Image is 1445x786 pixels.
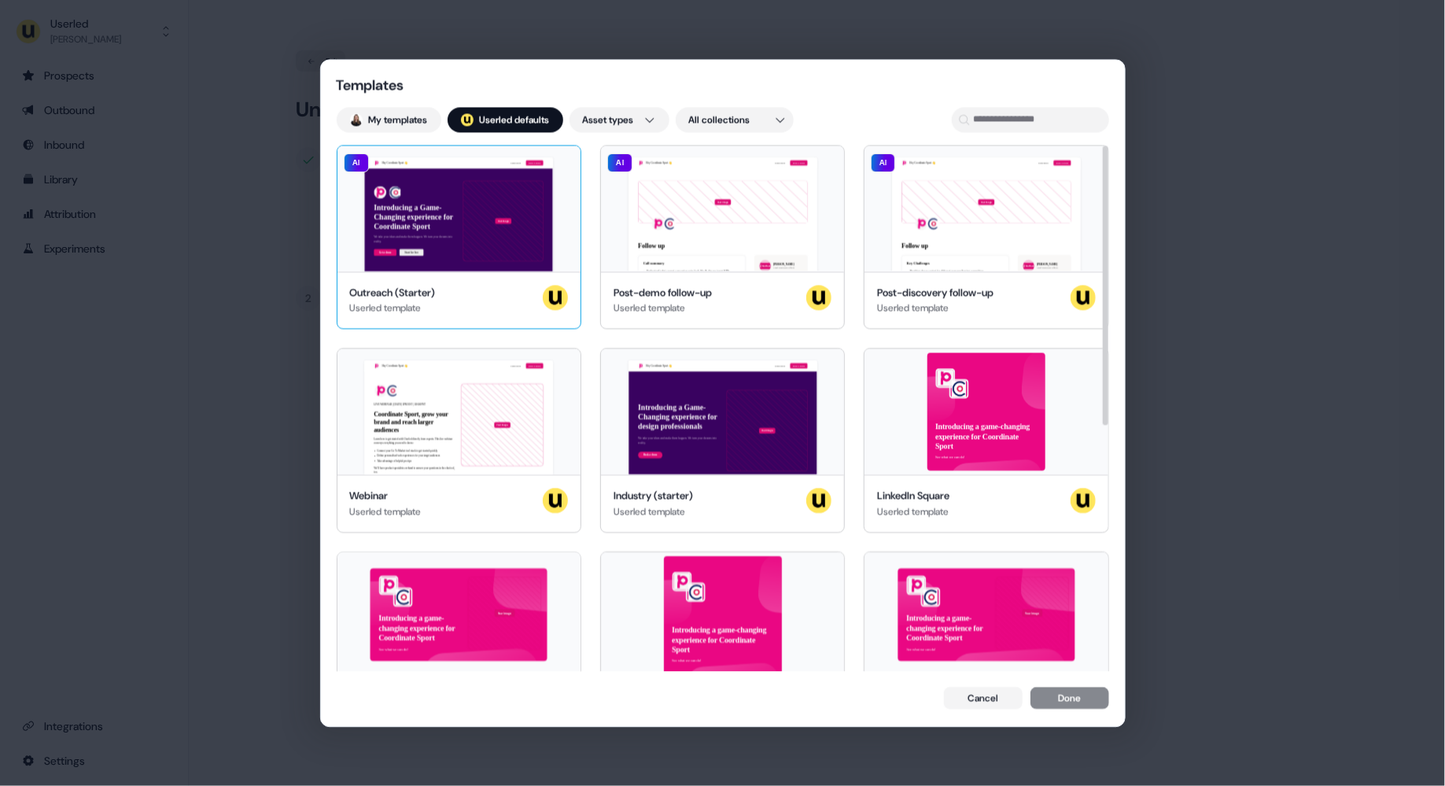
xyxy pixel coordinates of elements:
[543,488,568,513] img: userled logo
[676,107,794,132] button: All collections
[600,552,845,736] button: Introducing a game-changing experience for Coordinate SportSee what we can do!
[864,145,1108,330] button: Hey Coordinate Sport 👋Learn moreBook a demoYour imageFollow upKey Challenges Breaking down conten...
[806,488,831,513] img: userled logo
[350,285,436,301] div: Outreach (Starter)
[1071,488,1096,513] img: userled logo
[600,348,845,533] button: Hey Coordinate Sport 👋Learn moreBook a demoIntroducing a Game-Changing experience for design prof...
[337,145,581,330] button: Hey Coordinate Sport 👋Learn moreBook a demoIntroducing a Game-Changing experience for Coordinate ...
[877,488,949,504] div: LinkedIn Square
[607,153,632,172] div: AI
[337,348,581,533] button: Hey Coordinate Sport 👋Learn moreBook a demoLIVE WEBINAR | [DATE] 1PM EST | 10AM PSTCoordinate Spo...
[871,153,896,172] div: AI
[337,107,441,132] button: My templates
[614,300,712,316] div: Userled template
[350,300,436,316] div: Userled template
[461,113,474,126] div: ;
[337,552,581,736] button: Introducing a game-changing experience for Coordinate SportSee what we can do!Your image
[877,504,949,519] div: Userled template
[614,504,693,519] div: Userled template
[461,113,474,126] img: userled logo
[337,76,494,94] div: Templates
[877,285,993,301] div: Post-discovery follow-up
[570,107,669,132] button: Asset types
[864,552,1108,736] button: Introducing a game-changing experience for Coordinate SportSee what we can do!Your image
[448,107,563,132] button: userled logo;Userled defaults
[689,112,750,127] span: All collections
[600,145,845,330] button: Hey Coordinate Sport 👋Learn moreBook a demoYour imageFollow upCall summary Understand what curren...
[806,285,831,310] img: userled logo
[944,687,1023,709] button: Cancel
[350,488,422,504] div: Webinar
[877,300,993,316] div: Userled template
[350,504,422,519] div: Userled template
[344,153,369,172] div: AI
[350,113,363,126] img: Geneviève
[543,285,568,310] img: userled logo
[1071,285,1096,310] img: userled logo
[614,285,712,301] div: Post-demo follow-up
[614,488,693,504] div: Industry (starter)
[864,348,1108,533] button: Introducing a game-changing experience for Coordinate SportSee what we can do!LinkedIn SquareUser...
